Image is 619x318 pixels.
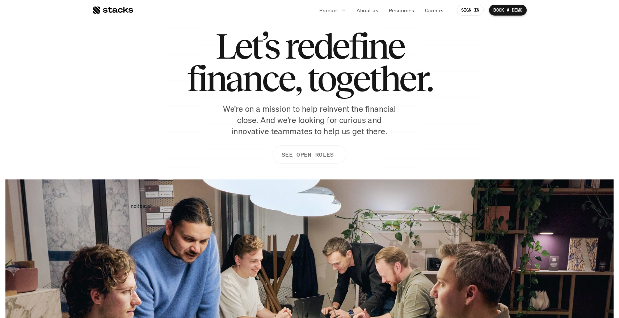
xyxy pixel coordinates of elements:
a: Careers [421,4,448,17]
p: We’re on a mission to help reinvent the financial close. And we’re looking for curious and innova... [219,103,400,137]
p: SEE OPEN ROLES [282,149,334,160]
h1: Let’s redefine finance, together. [187,30,432,95]
p: SIGN IN [461,8,480,13]
p: About us [357,7,378,14]
a: SEE OPEN ROLES [273,145,346,164]
a: Resources [384,4,419,17]
a: SIGN IN [457,5,484,16]
p: Resources [389,7,414,14]
a: BOOK A DEMO [489,5,527,16]
a: About us [352,4,383,17]
p: BOOK A DEMO [493,8,522,13]
p: Careers [425,7,444,14]
p: Product [319,7,338,14]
